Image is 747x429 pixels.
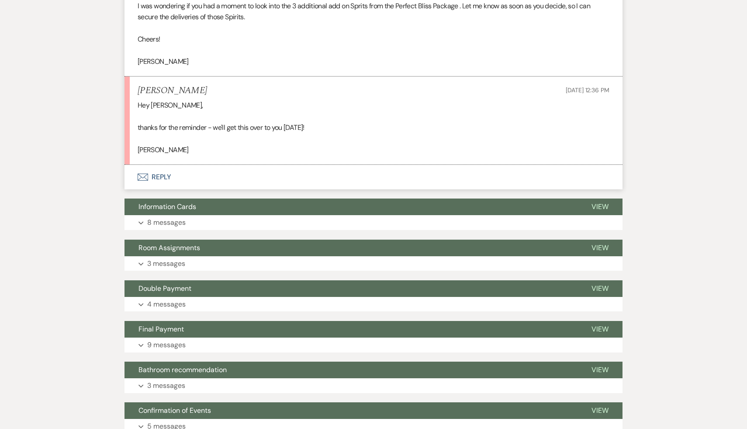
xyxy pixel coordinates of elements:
[138,202,196,211] span: Information Cards
[147,339,186,351] p: 9 messages
[147,217,186,228] p: 8 messages
[125,338,622,352] button: 9 messages
[578,280,622,297] button: View
[138,85,207,96] h5: [PERSON_NAME]
[125,378,622,393] button: 3 messages
[138,100,609,111] p: Hey [PERSON_NAME],
[138,122,609,133] p: thanks for the reminder - we'll get this over to you [DATE]!
[138,34,609,45] p: Cheers!
[125,165,622,189] button: Reply
[578,402,622,419] button: View
[147,380,185,391] p: 3 messages
[138,284,191,293] span: Double Payment
[591,284,609,293] span: View
[125,199,578,215] button: Information Cards
[591,243,609,252] span: View
[125,256,622,271] button: 3 messages
[125,321,578,338] button: Final Payment
[566,86,609,94] span: [DATE] 12:36 PM
[138,56,609,67] p: [PERSON_NAME]
[591,365,609,374] span: View
[138,0,609,23] p: I was wondering if you had a moment to look into the 3 additional add on Sprits from the Perfect ...
[138,365,227,374] span: Bathroom recommendation
[125,240,578,256] button: Room Assignments
[147,299,186,310] p: 4 messages
[138,406,211,415] span: Confirmation of Events
[125,297,622,312] button: 4 messages
[578,362,622,378] button: View
[138,144,609,156] p: [PERSON_NAME]
[591,406,609,415] span: View
[138,243,200,252] span: Room Assignments
[591,324,609,334] span: View
[125,402,578,419] button: Confirmation of Events
[138,324,184,334] span: Final Payment
[125,215,622,230] button: 8 messages
[147,258,185,269] p: 3 messages
[125,362,578,378] button: Bathroom recommendation
[125,280,578,297] button: Double Payment
[578,321,622,338] button: View
[578,199,622,215] button: View
[578,240,622,256] button: View
[591,202,609,211] span: View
